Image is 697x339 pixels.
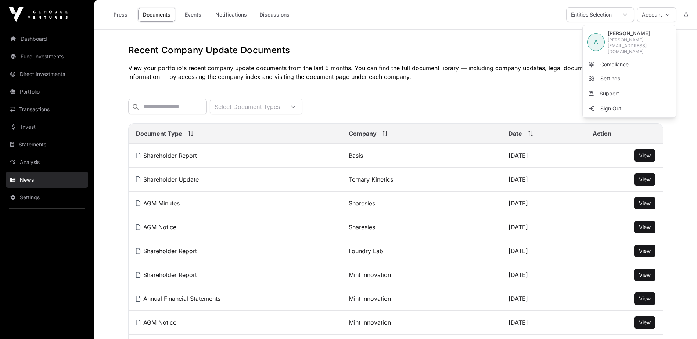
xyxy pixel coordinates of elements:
a: View [639,247,651,255]
p: View your portfolio's recent company update documents from the last 6 months. You can find the fu... [128,63,663,81]
a: AGM Notice [136,319,176,326]
a: Fund Investments [6,48,88,65]
span: View [639,224,651,230]
a: Documents [138,8,175,22]
img: Icehouse Ventures Logo [9,7,68,22]
li: Sign Out [584,102,675,115]
a: View [639,200,651,207]
button: View [634,173,655,186]
span: Settings [600,75,620,82]
a: Settings [6,189,88,205]
a: View [639,319,651,326]
a: Analysis [6,154,88,170]
a: Statements [6,136,88,153]
a: Discussions [255,8,294,22]
span: Support [600,90,619,97]
a: Mint Innovation [349,295,391,302]
a: View [639,176,651,183]
td: [DATE] [501,239,585,263]
span: View [639,295,651,302]
a: AGM Minutes [136,200,180,207]
span: Sign Out [600,105,621,112]
td: [DATE] [501,168,585,192]
a: Direct Investments [6,66,88,82]
span: View [639,200,651,206]
td: [DATE] [501,192,585,215]
button: Account [637,7,676,22]
li: Support [584,87,675,100]
a: Transactions [6,101,88,117]
span: [PERSON_NAME] [608,30,672,37]
a: Settings [584,72,675,85]
a: Compliance [584,58,675,71]
div: Entities Selection [567,8,616,22]
a: Foundry Lab [349,247,383,255]
button: View [634,197,655,209]
a: Mint Innovation [349,319,391,326]
a: Events [178,8,208,22]
a: Shareholder Report [136,152,197,159]
button: View [634,149,655,162]
a: View [639,223,651,231]
a: Shareholder Update [136,176,199,183]
a: Sharesies [349,223,375,231]
a: Dashboard [6,31,88,47]
a: View [639,152,651,159]
a: View [639,295,651,302]
button: View [634,269,655,281]
a: Sharesies [349,200,375,207]
span: View [639,176,651,182]
a: Ternary Kinetics [349,176,393,183]
td: [DATE] [501,311,585,335]
button: View [634,221,655,233]
span: Company [349,129,377,138]
td: [DATE] [501,144,585,168]
a: Notifications [211,8,252,22]
button: View [634,292,655,305]
span: View [639,248,651,254]
td: [DATE] [501,263,585,287]
span: [PERSON_NAME][EMAIL_ADDRESS][DOMAIN_NAME] [608,37,672,55]
button: View [634,245,655,257]
iframe: Chat Widget [660,304,697,339]
td: [DATE] [501,215,585,239]
a: Annual Financial Statements [136,295,220,302]
a: Mint Innovation [349,271,391,278]
a: AGM Notice [136,223,176,231]
h1: Recent Company Update Documents [128,44,663,56]
a: View [639,271,651,278]
div: Select Document Types [210,99,284,114]
a: Portfolio [6,84,88,100]
a: Shareholder Report [136,247,197,255]
span: Date [509,129,522,138]
a: News [6,172,88,188]
a: Shareholder Report [136,271,197,278]
button: View [634,316,655,329]
span: Compliance [600,61,629,68]
span: A [594,37,598,47]
a: Press [106,8,135,22]
span: View [639,271,651,278]
span: Document Type [136,129,182,138]
a: Basis [349,152,363,159]
td: [DATE] [501,287,585,311]
a: Invest [6,119,88,135]
span: Action [593,129,611,138]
